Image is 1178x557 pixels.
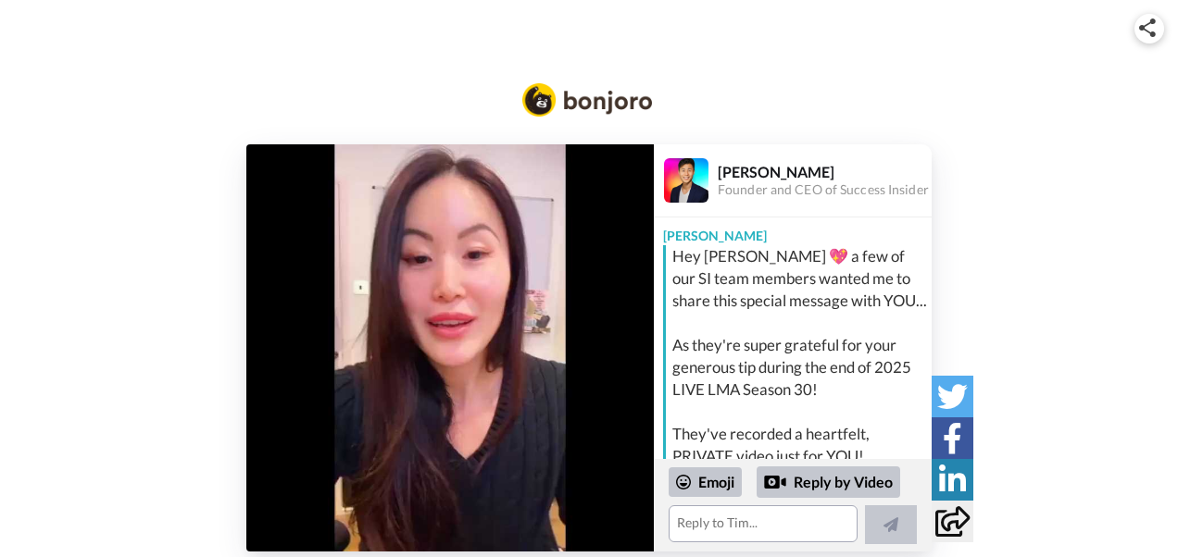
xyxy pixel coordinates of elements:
div: Hey [PERSON_NAME] 💖 a few of our SI team members wanted me to share this special message with YOU... [672,245,927,512]
div: [PERSON_NAME] [654,217,932,245]
div: Founder and CEO of Success Insider [718,182,931,198]
img: 0e62c1a4-2b09-4007-bfbe-4447072f1453-thumb.jpg [246,144,654,551]
img: Bonjoro Logo [522,83,652,117]
img: Profile Image [664,158,708,203]
div: Reply by Video [764,471,786,493]
div: Emoji [669,467,742,497]
div: [PERSON_NAME] [718,163,931,180]
div: Reply by Video [757,466,900,498]
img: ic_share.svg [1139,19,1156,37]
